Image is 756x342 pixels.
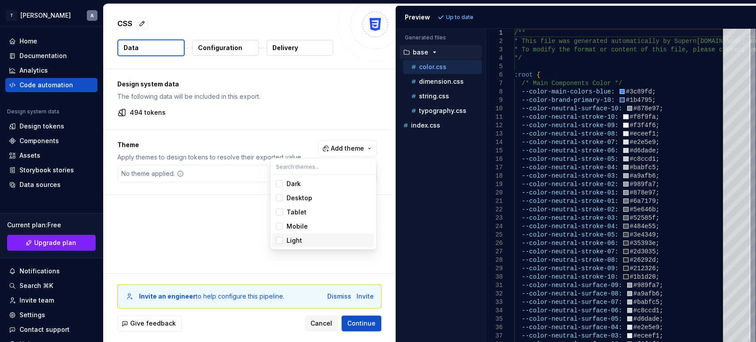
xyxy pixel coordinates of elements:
div: Search themes... [271,175,376,249]
div: Desktop [287,193,312,202]
div: Tablet [287,207,306,216]
div: Mobile [287,222,308,230]
div: Light [287,236,302,245]
div: Dark [287,179,301,188]
input: Search themes... [271,158,376,174]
